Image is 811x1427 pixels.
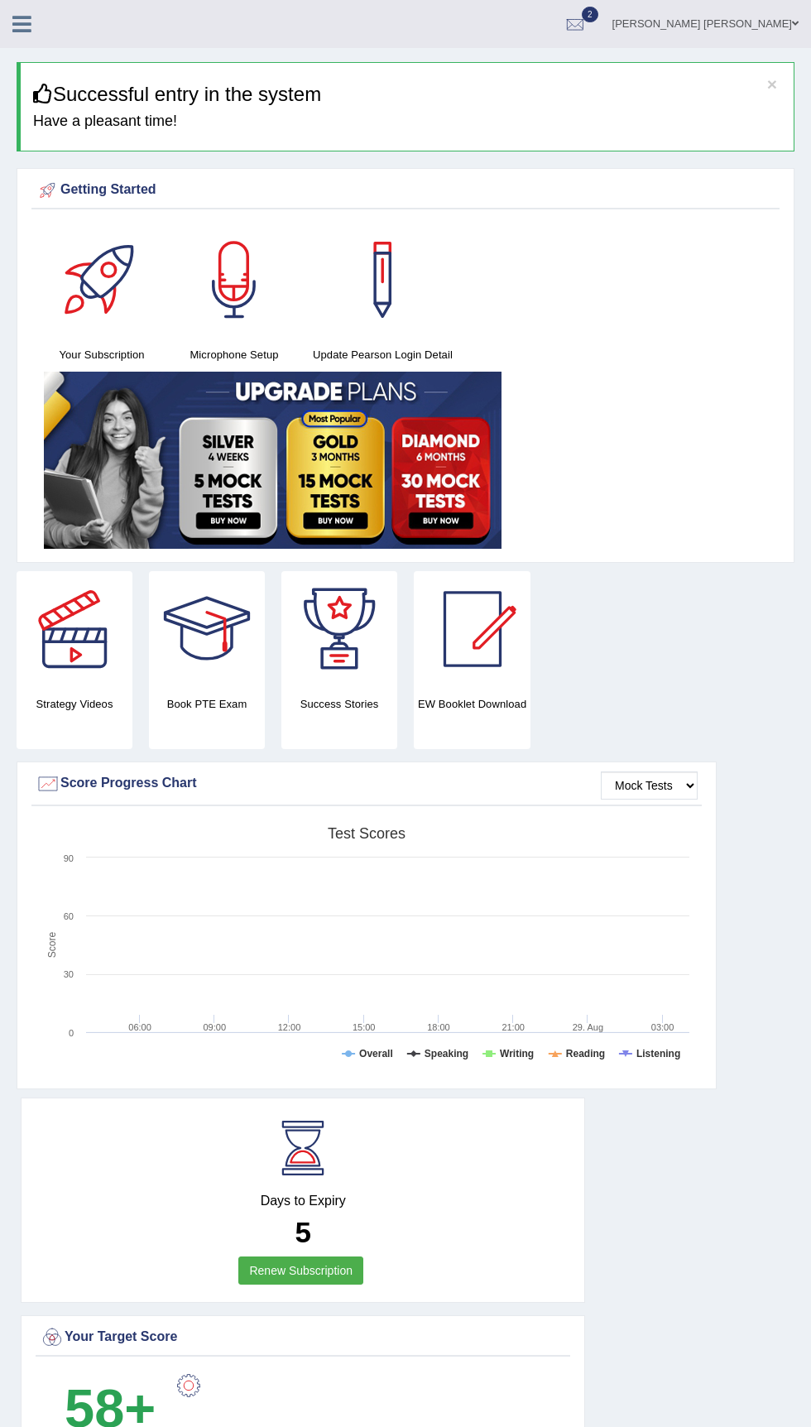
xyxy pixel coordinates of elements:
[353,1022,376,1032] text: 15:00
[36,178,775,203] div: Getting Started
[176,346,292,363] h4: Microphone Setup
[573,1022,603,1032] tspan: 29. Aug
[328,825,405,842] tspan: Test scores
[427,1022,450,1032] text: 18:00
[44,346,160,363] h4: Your Subscription
[767,75,777,93] button: ×
[500,1048,534,1059] tspan: Writing
[40,1194,566,1208] h4: Days to Expiry
[566,1048,605,1059] tspan: Reading
[69,1028,74,1038] text: 0
[149,695,265,713] h4: Book PTE Exam
[281,695,397,713] h4: Success Stories
[414,695,530,713] h4: EW Booklet Download
[40,1325,566,1350] div: Your Target Score
[238,1256,363,1285] a: Renew Subscription
[64,911,74,921] text: 60
[425,1048,468,1059] tspan: Speaking
[33,84,781,105] h3: Successful entry in the system
[651,1022,674,1032] text: 03:00
[501,1022,525,1032] text: 21:00
[33,113,781,130] h4: Have a pleasant time!
[44,372,501,549] img: small5.jpg
[128,1022,151,1032] text: 06:00
[309,346,457,363] h4: Update Pearson Login Detail
[36,771,698,796] div: Score Progress Chart
[203,1022,226,1032] text: 09:00
[582,7,598,22] span: 2
[278,1022,301,1032] text: 12:00
[46,932,58,959] tspan: Score
[359,1048,393,1059] tspan: Overall
[295,1216,310,1248] b: 5
[64,969,74,979] text: 30
[17,695,132,713] h4: Strategy Videos
[636,1048,680,1059] tspan: Listening
[64,853,74,863] text: 90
